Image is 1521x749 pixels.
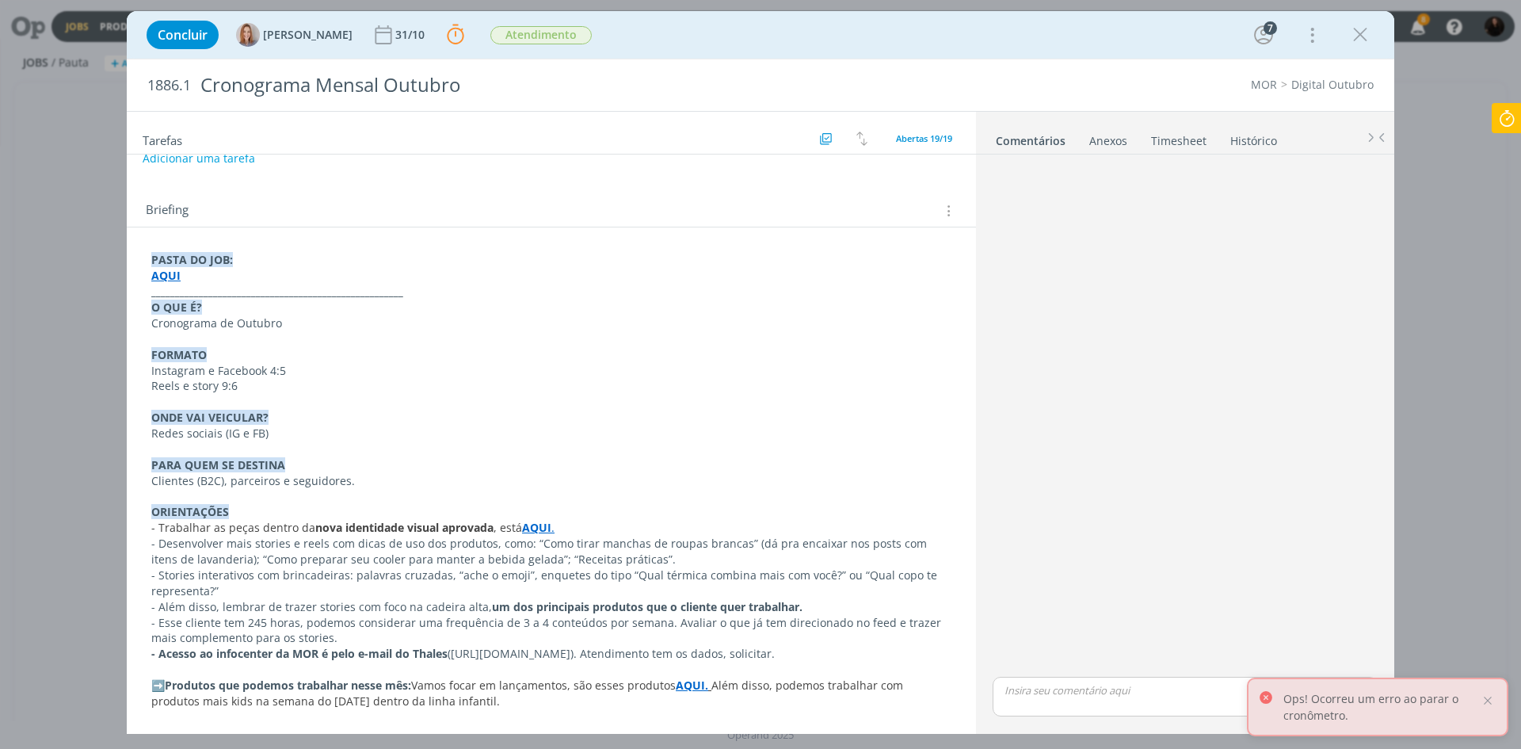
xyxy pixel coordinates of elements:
p: Clientes (B2C), parceiros e seguidores. [151,473,951,489]
strong: PARA QUEM SE DESTINA [151,457,285,472]
p: Instagram e Facebook 4:5 [151,363,951,379]
strong: - Acesso ao infocenter da MOR é pelo e-mail do Thales [151,646,448,661]
strong: PASTA DO JOB: [151,252,233,267]
a: Timesheet [1150,126,1207,149]
p: - Esse cliente tem 245 horas, podemos considerar uma frequência de 3 a 4 conteúdos por semana. Av... [151,615,951,647]
strong: nova identidade visual aprovada [315,520,494,535]
p: Ops! Ocorreu um erro ao parar o cronômetro. [1283,690,1480,724]
a: AQUI [151,268,181,283]
button: Atendimento [490,25,593,45]
p: ([URL][DOMAIN_NAME]). Atendimento tem os dados, solicitar. [151,646,951,662]
strong: ONDE VAI VEICULAR? [151,410,269,425]
span: Briefing [146,201,189,221]
strong: FORMATO [151,347,207,362]
p: Cronograma de Outubro [151,315,951,331]
span: Vamos focar em lançamentos, são esses produtos [411,678,676,693]
div: Anexos [1089,133,1127,149]
button: Concluir [147,21,219,49]
span: - Trabalhar as peças dentro da [151,520,315,535]
span: Além disso, podemos trabalhar com produtos mais kids na semana do [DATE] dentro da linha infantil. [151,678,906,709]
a: . [551,520,555,535]
div: dialog [127,11,1394,734]
button: Adicionar uma tarefa [142,144,256,173]
strong: ➡️Produtos que podemos trabalhar nesse mês: [151,678,411,693]
p: - Desenvolver mais stories e reels com dicas de uso dos produtos, como: “Como tirar manchas de ro... [151,536,951,567]
strong: um dos principais produtos que o cliente quer trabalhar. [492,599,802,614]
a: MOR [1251,77,1277,92]
a: Digital Outubro [1291,77,1374,92]
span: [PERSON_NAME] [263,29,353,40]
p: Reels e story 9:6 [151,378,951,394]
div: 7 [1264,21,1277,35]
div: 31/10 [395,29,428,40]
a: Histórico [1229,126,1278,149]
strong: _____________________________________________________ [151,284,403,299]
button: A[PERSON_NAME] [236,23,353,47]
span: Tarefas [143,129,182,148]
span: Atendimento [490,26,592,44]
img: arrow-down-up.svg [856,132,867,146]
p: - Stories interativos com brincadeiras: palavras cruzadas, “ache o emoji”, enquetes do tipo “Qual... [151,567,951,599]
img: A [236,23,260,47]
a: AQUI [522,520,551,535]
button: 7 [1251,22,1276,48]
p: - Além disso, lembrar de trazer stories com foco na cadeira alta, [151,599,951,615]
span: Abertas 19/19 [896,132,952,144]
strong: ORIENTAÇÕES [151,504,229,519]
p: Redes sociais (IG e FB) [151,426,951,441]
div: Cronograma Mensal Outubro [194,66,856,105]
span: Concluir [158,29,208,41]
a: Comentários [995,126,1066,149]
span: , está [494,520,522,535]
a: AQUI. [676,678,708,693]
span: 1886.1 [147,77,191,94]
strong: O QUE É? [151,300,202,315]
